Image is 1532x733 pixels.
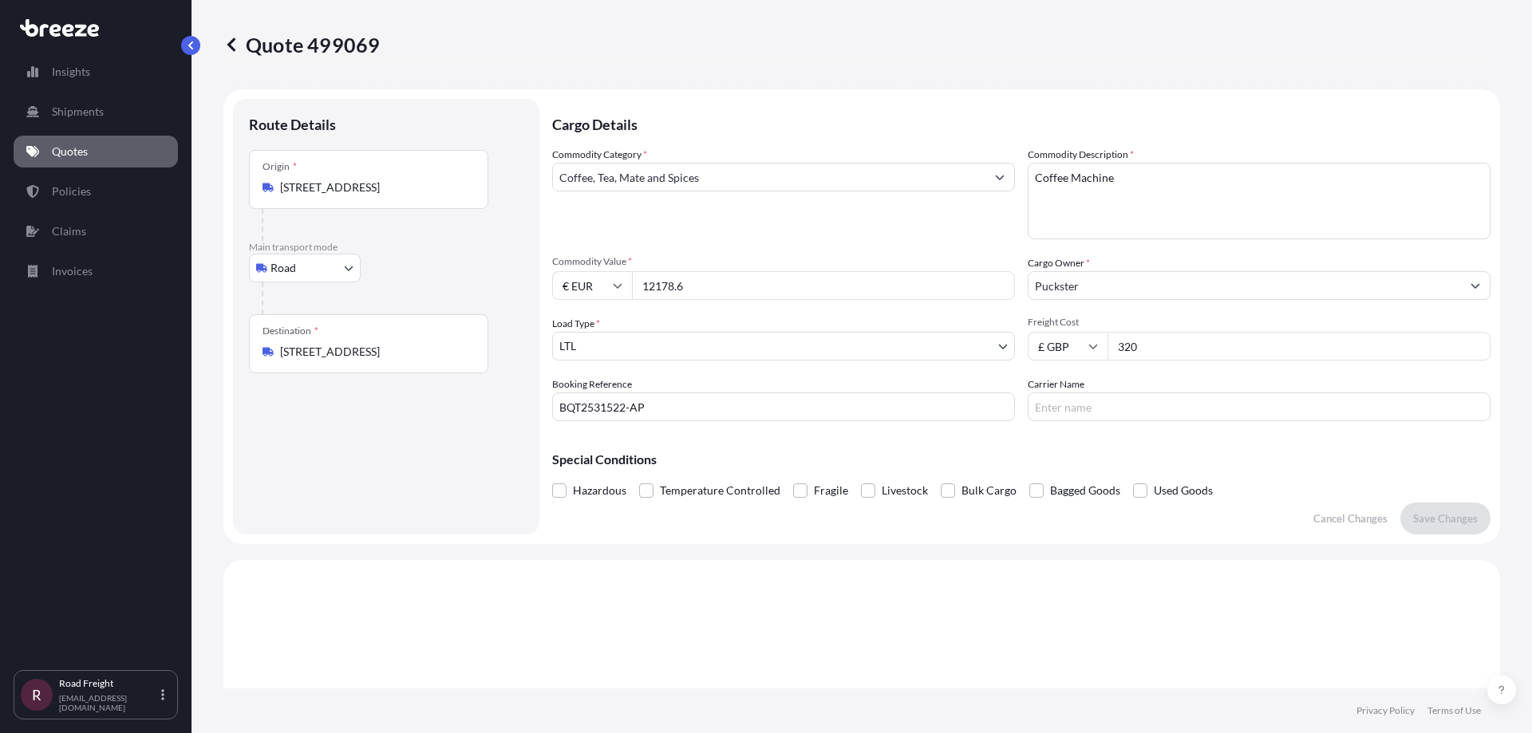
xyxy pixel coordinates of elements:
[1400,502,1491,534] button: Save Changes
[552,392,1015,421] input: Your internal reference
[1028,147,1134,163] label: Commodity Description
[52,223,86,239] p: Claims
[1427,704,1481,717] a: Terms of Use
[52,104,104,120] p: Shipments
[882,479,928,502] span: Livestock
[14,136,178,167] a: Quotes
[961,479,1017,502] span: Bulk Cargo
[552,453,1491,466] p: Special Conditions
[1028,316,1491,329] span: Freight Cost
[280,179,468,195] input: Origin
[14,56,178,88] a: Insights
[1050,479,1120,502] span: Bagged Goods
[552,147,647,163] label: Commodity Category
[52,64,90,80] p: Insights
[814,479,848,502] span: Fragile
[52,263,93,279] p: Invoices
[32,687,41,703] span: R
[552,99,1491,147] p: Cargo Details
[1029,271,1461,300] input: Full name
[552,255,1015,268] span: Commodity Value
[1461,271,1490,300] button: Show suggestions
[573,479,626,502] span: Hazardous
[280,344,468,360] input: Destination
[552,316,600,332] span: Load Type
[14,255,178,287] a: Invoices
[552,332,1015,361] button: LTL
[52,183,91,199] p: Policies
[1413,510,1478,526] p: Save Changes
[249,254,361,282] button: Select transport
[263,160,297,173] div: Origin
[14,215,178,247] a: Claims
[59,693,158,712] p: [EMAIL_ADDRESS][DOMAIN_NAME]
[1028,376,1084,392] label: Carrier Name
[985,163,1014,191] button: Show suggestions
[552,376,632,392] label: Booking Reference
[52,144,88,160] p: Quotes
[632,271,1015,300] input: Type amount
[14,96,178,128] a: Shipments
[223,32,380,57] p: Quote 499069
[1313,510,1388,526] p: Cancel Changes
[270,260,296,276] span: Road
[1028,163,1491,239] textarea: Coffee Machine
[249,241,523,254] p: Main transport mode
[1028,392,1491,421] input: Enter name
[1154,479,1213,502] span: Used Goods
[559,338,576,354] span: LTL
[553,163,985,191] input: Select a commodity type
[1356,704,1415,717] a: Privacy Policy
[1301,502,1400,534] button: Cancel Changes
[660,479,780,502] span: Temperature Controlled
[1028,255,1090,271] label: Cargo Owner
[1108,332,1491,361] input: Enter amount
[249,115,336,134] p: Route Details
[59,677,158,690] p: Road Freight
[263,325,318,337] div: Destination
[14,175,178,207] a: Policies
